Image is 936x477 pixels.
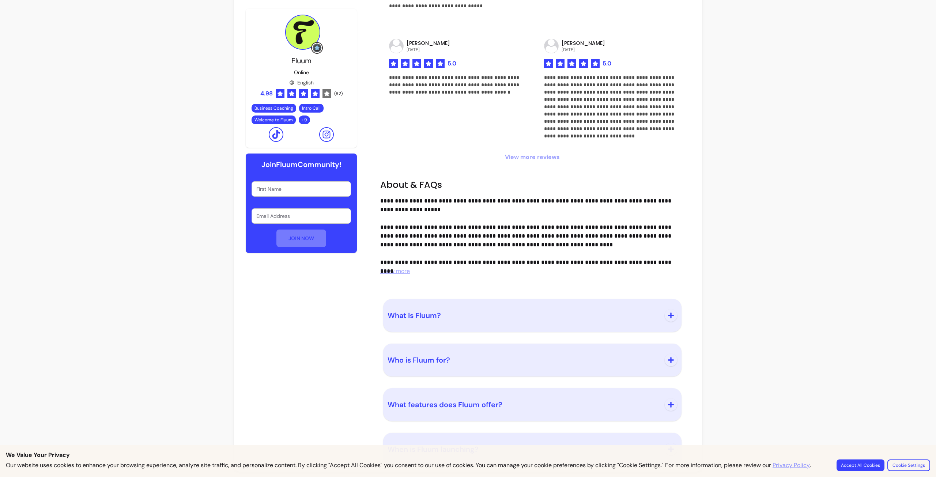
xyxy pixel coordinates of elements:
span: Who is Fluum for? [388,355,450,365]
p: [DATE] [407,47,450,53]
h2: About & FAQs [380,179,684,191]
p: [PERSON_NAME] [407,39,450,47]
div: English [289,79,314,86]
span: 5.0 [448,59,456,68]
span: View more reviews [380,153,684,162]
button: What is Fluum? [388,303,677,328]
span: Show more [380,267,410,275]
span: Welcome to Fluum [254,117,293,123]
span: Fluum [291,56,312,65]
span: When is Fluum launching? [388,444,479,454]
img: Provider image [285,15,320,50]
p: [PERSON_NAME] [562,39,605,47]
a: Privacy Policy [773,461,810,470]
button: When is Fluum launching? [388,437,677,461]
span: 4.98 [260,89,273,98]
img: Grow [313,43,321,52]
button: Accept All Cookies [837,459,884,471]
button: What features does Fluum offer? [388,393,677,417]
span: What features does Fluum offer? [388,400,502,409]
p: Our website uses cookies to enhance your browsing experience, analyze site traffic, and personali... [6,461,811,470]
img: avatar [389,39,403,53]
img: avatar [544,39,558,53]
p: [DATE] [562,47,605,53]
p: Online [294,69,309,76]
p: We Value Your Privacy [6,451,930,459]
span: + 9 [300,117,309,123]
button: Cookie Settings [887,459,930,471]
span: ( 62 ) [334,91,343,96]
span: 5.0 [603,59,611,68]
input: First Name [256,185,346,193]
input: Email Address [256,212,346,220]
span: Business Coaching [254,105,293,111]
h6: Join Fluum Community! [261,159,341,170]
span: Intro Call [302,105,321,111]
span: What is Fluum? [388,311,441,320]
button: Who is Fluum for? [388,348,677,372]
